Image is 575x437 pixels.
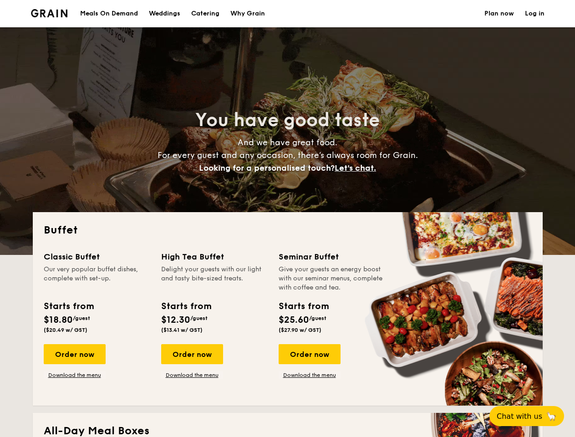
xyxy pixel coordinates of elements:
[309,315,326,321] span: /guest
[73,315,90,321] span: /guest
[190,315,208,321] span: /guest
[546,411,557,422] span: 🦙
[44,223,532,238] h2: Buffet
[335,163,376,173] span: Let's chat.
[199,163,335,173] span: Looking for a personalised touch?
[44,250,150,263] div: Classic Buffet
[161,327,203,333] span: ($13.41 w/ GST)
[161,250,268,263] div: High Tea Buffet
[279,371,341,379] a: Download the menu
[44,265,150,292] div: Our very popular buffet dishes, complete with set-up.
[44,344,106,364] div: Order now
[31,9,68,17] a: Logotype
[44,300,93,313] div: Starts from
[279,265,385,292] div: Give your guests an energy boost with our seminar menus, complete with coffee and tea.
[497,412,542,421] span: Chat with us
[31,9,68,17] img: Grain
[161,344,223,364] div: Order now
[158,137,418,173] span: And we have great food. For every guest and any occasion, there’s always room for Grain.
[279,327,321,333] span: ($27.90 w/ GST)
[279,300,328,313] div: Starts from
[489,406,564,426] button: Chat with us🦙
[161,371,223,379] a: Download the menu
[161,315,190,325] span: $12.30
[279,344,341,364] div: Order now
[161,300,211,313] div: Starts from
[44,315,73,325] span: $18.80
[195,109,380,131] span: You have good taste
[161,265,268,292] div: Delight your guests with our light and tasty bite-sized treats.
[44,327,87,333] span: ($20.49 w/ GST)
[44,371,106,379] a: Download the menu
[279,315,309,325] span: $25.60
[279,250,385,263] div: Seminar Buffet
